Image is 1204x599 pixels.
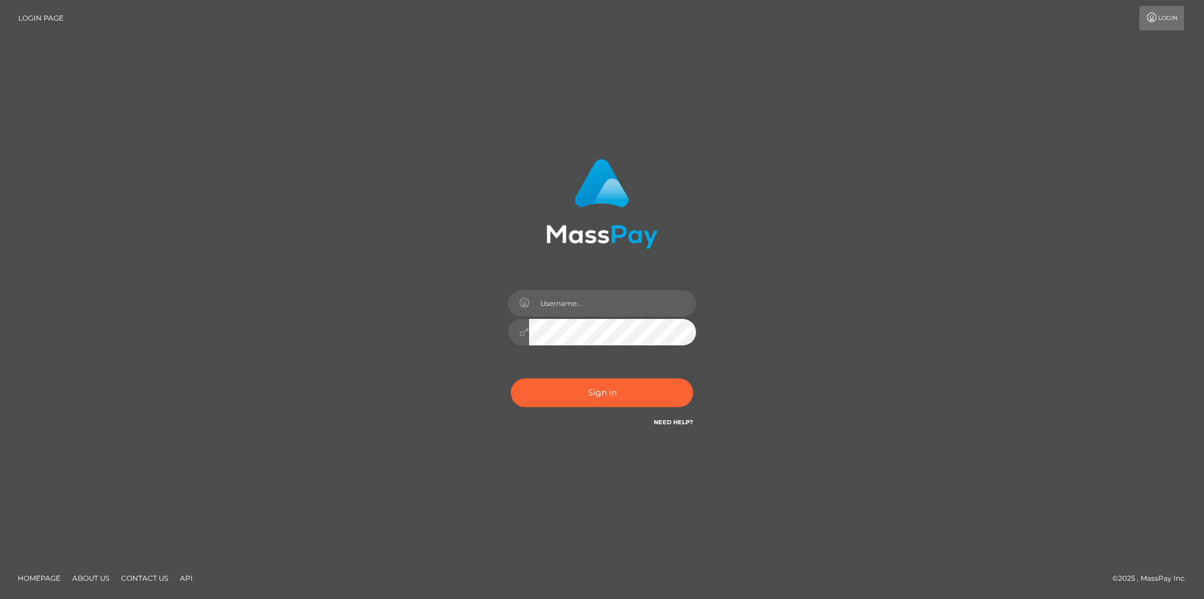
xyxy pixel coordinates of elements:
div: © 2025 , MassPay Inc. [1112,572,1195,585]
a: Homepage [13,569,65,587]
input: Username... [529,290,696,317]
a: Login Page [18,6,63,31]
img: MassPay Login [546,159,658,249]
a: Login [1139,6,1184,31]
a: API [175,569,198,587]
a: Need Help? [654,418,693,426]
a: About Us [68,569,114,587]
button: Sign in [511,378,693,407]
a: Contact Us [116,569,173,587]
